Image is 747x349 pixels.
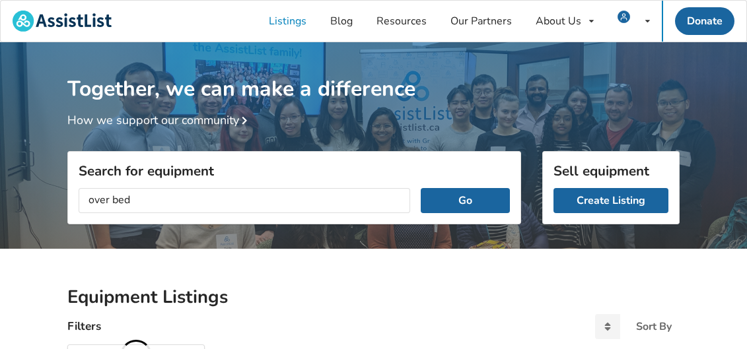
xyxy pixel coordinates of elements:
[553,188,668,213] a: Create Listing
[318,1,365,42] a: Blog
[636,321,672,332] div: Sort By
[257,1,318,42] a: Listings
[421,188,510,213] button: Go
[67,319,101,334] h4: Filters
[365,1,439,42] a: Resources
[675,7,734,35] a: Donate
[439,1,524,42] a: Our Partners
[67,112,252,128] a: How we support our community
[67,42,680,102] h1: Together, we can make a difference
[67,286,680,309] h2: Equipment Listings
[79,188,410,213] input: I am looking for...
[536,16,581,26] div: About Us
[79,162,510,179] h3: Search for equipment
[13,11,112,32] img: assistlist-logo
[618,11,630,23] img: user icon
[553,162,668,179] h3: Sell equipment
